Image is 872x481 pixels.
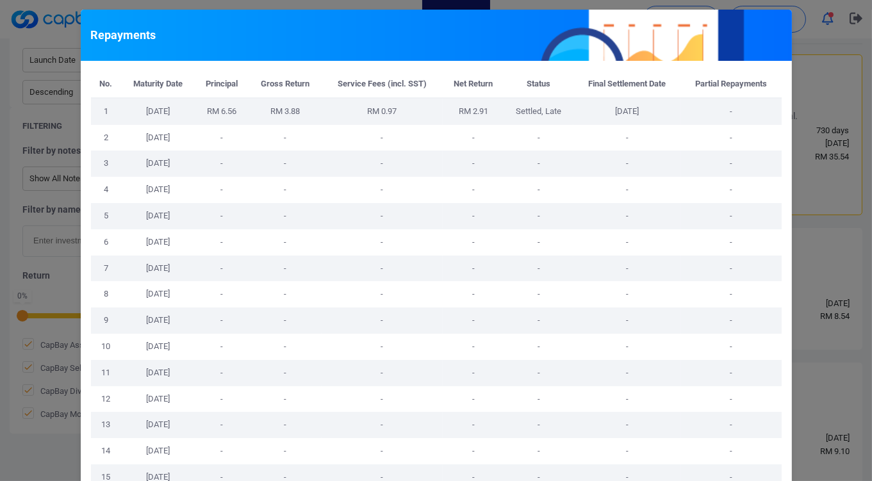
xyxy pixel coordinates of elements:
[91,256,122,282] td: 7
[284,263,286,273] span: -
[121,98,195,125] td: [DATE]
[381,263,383,273] span: -
[121,438,195,464] td: [DATE]
[504,386,573,412] td: -
[91,412,122,438] td: 13
[573,125,681,151] td: -
[573,360,681,386] td: -
[284,133,286,142] span: -
[381,368,383,377] span: -
[681,438,782,464] td: -
[284,184,286,194] span: -
[681,386,782,412] td: -
[681,125,782,151] td: -
[681,229,782,256] td: -
[472,184,475,194] span: -
[472,263,475,273] span: -
[284,368,286,377] span: -
[220,341,223,351] span: -
[220,368,223,377] span: -
[573,151,681,177] td: -
[472,446,475,455] span: -
[220,158,223,168] span: -
[573,229,681,256] td: -
[504,151,573,177] td: -
[220,263,223,273] span: -
[381,158,383,168] span: -
[284,289,286,298] span: -
[121,125,195,151] td: [DATE]
[91,151,122,177] td: 3
[91,125,122,151] td: 2
[121,177,195,203] td: [DATE]
[504,438,573,464] td: -
[573,203,681,229] td: -
[121,334,195,360] td: [DATE]
[681,98,782,125] td: -
[284,237,286,247] span: -
[472,133,475,142] span: -
[573,307,681,334] td: -
[443,71,504,98] th: Net Return
[220,237,223,247] span: -
[573,386,681,412] td: -
[504,203,573,229] td: -
[284,394,286,404] span: -
[284,158,286,168] span: -
[121,229,195,256] td: [DATE]
[121,360,195,386] td: [DATE]
[381,341,383,351] span: -
[91,281,122,307] td: 8
[284,211,286,220] span: -
[207,106,236,116] span: RM 6.56
[381,315,383,325] span: -
[121,386,195,412] td: [DATE]
[472,289,475,298] span: -
[91,177,122,203] td: 4
[91,71,122,98] th: No.
[121,307,195,334] td: [DATE]
[91,307,122,334] td: 9
[121,71,195,98] th: Maturity Date
[504,125,573,151] td: -
[381,237,383,247] span: -
[91,229,122,256] td: 6
[681,360,782,386] td: -
[573,334,681,360] td: -
[472,341,475,351] span: -
[220,315,223,325] span: -
[195,71,248,98] th: Principal
[381,420,383,429] span: -
[681,177,782,203] td: -
[472,420,475,429] span: -
[472,368,475,377] span: -
[220,289,223,298] span: -
[573,412,681,438] td: -
[573,281,681,307] td: -
[220,133,223,142] span: -
[121,281,195,307] td: [DATE]
[91,28,156,43] h5: Repayments
[504,412,573,438] td: -
[121,412,195,438] td: [DATE]
[504,177,573,203] td: -
[220,184,223,194] span: -
[284,420,286,429] span: -
[504,229,573,256] td: -
[220,446,223,455] span: -
[681,151,782,177] td: -
[573,438,681,464] td: -
[504,98,573,125] td: Settled, Late
[573,256,681,282] td: -
[681,412,782,438] td: -
[573,98,681,125] td: [DATE]
[121,151,195,177] td: [DATE]
[472,315,475,325] span: -
[381,133,383,142] span: -
[249,71,322,98] th: Gross Return
[573,71,681,98] th: Final Settlement Date
[220,211,223,220] span: -
[681,256,782,282] td: -
[91,98,122,125] td: 1
[472,394,475,404] span: -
